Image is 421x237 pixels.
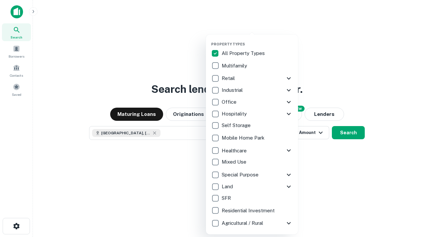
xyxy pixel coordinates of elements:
div: Special Purpose [211,169,293,181]
div: Land [211,181,293,193]
div: Agricultural / Rural [211,217,293,229]
p: Mixed Use [222,158,248,166]
p: SFR [222,194,232,202]
p: Healthcare [222,147,248,155]
p: Self Storage [222,121,252,129]
p: Residential Investment [222,207,276,215]
p: Mobile Home Park [222,134,266,142]
p: Hospitality [222,110,248,118]
div: Hospitality [211,108,293,120]
p: Multifamily [222,62,248,70]
p: Agricultural / Rural [222,219,264,227]
p: All Property Types [222,49,266,57]
span: Property Types [211,42,245,46]
p: Industrial [222,86,244,94]
iframe: Chat Widget [388,184,421,216]
p: Special Purpose [222,171,260,179]
div: Healthcare [211,145,293,156]
div: Retail [211,72,293,84]
div: Office [211,96,293,108]
p: Retail [222,74,236,82]
div: Industrial [211,84,293,96]
p: Land [222,183,234,191]
p: Office [222,98,238,106]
